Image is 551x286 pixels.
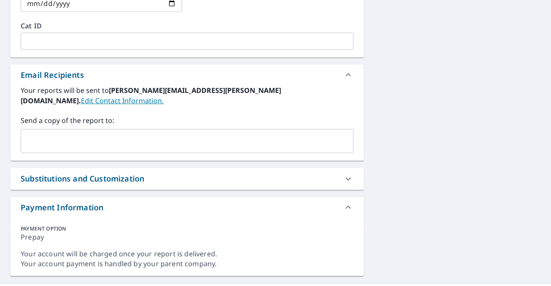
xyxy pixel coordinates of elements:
div: Substitutions and Customization [21,173,144,185]
label: Cat ID [21,22,353,29]
b: [PERSON_NAME][EMAIL_ADDRESS][PERSON_NAME][DOMAIN_NAME]. [21,86,281,105]
div: Your account payment is handled by your parent company. [21,259,353,269]
div: Your account will be charged once your report is delivered. [21,249,353,259]
div: PAYMENT OPTION [21,225,353,232]
div: Payment Information [21,202,103,213]
div: Substitutions and Customization [10,168,364,190]
div: Payment Information [10,197,364,218]
div: Email Recipients [21,69,84,81]
div: Prepay [21,232,353,249]
label: Your reports will be sent to [21,85,353,106]
a: EditContactInfo [81,96,164,105]
label: Send a copy of the report to: [21,115,353,126]
div: Email Recipients [10,65,364,85]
